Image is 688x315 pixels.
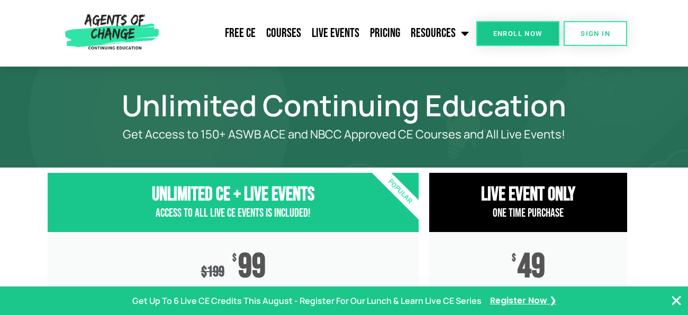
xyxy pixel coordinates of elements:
a: Pricing [365,20,405,47]
span: $ [512,253,516,264]
span: One Time Purchase [493,206,564,220]
a: Free CE [220,20,261,47]
span: Access to All Live CE Events Is Included! [156,206,311,220]
a: Register Now ❯ [490,293,556,309]
div: Popular [339,131,461,253]
span: $ [232,253,237,264]
p: Get Access to 150+ ASWB ACE and NBCC Approved CE Courses and All Live Events! [85,128,603,141]
span: 49 [518,253,545,281]
a: Courses [261,20,306,47]
a: Live Events [306,20,365,47]
span: SIGN IN [581,30,610,37]
button: Close Banner [670,294,683,307]
a: Enroll Now [476,21,559,46]
h1: Unlimited Continuing Education [42,93,646,117]
span: 99 [238,253,266,281]
a: SIGN IN [564,21,627,46]
span: Enroll Now [493,30,542,37]
a: Resources [405,20,474,47]
nav: Menu [163,20,475,47]
p: Get Up To 6 Live CE Credits This August - Register For Our Lunch & Learn Live CE Series [132,293,482,309]
span: $ [201,263,207,281]
div: 199 [201,263,224,281]
h3: Live Event Only [429,183,627,206]
span: Includes ALL Live Events! [48,281,419,302]
h3: Unlimited CE + Live Events [48,183,419,206]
